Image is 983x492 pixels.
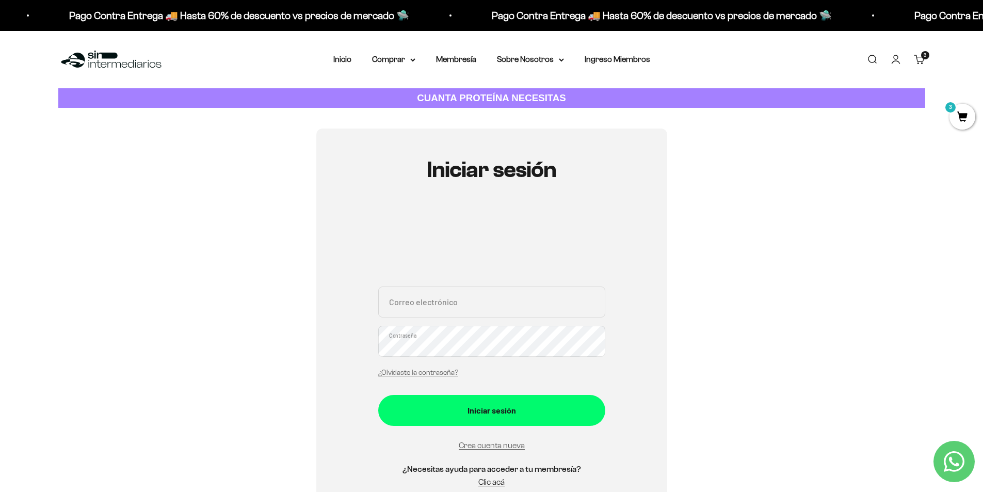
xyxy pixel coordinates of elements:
[924,53,926,58] span: 3
[372,53,415,66] summary: Comprar
[459,441,525,450] a: Crea cuenta nueva
[436,55,476,64] a: Membresía
[378,395,605,426] button: Iniciar sesión
[399,404,585,417] div: Iniciar sesión
[478,478,505,486] a: Clic acá
[488,7,828,24] p: Pago Contra Entrega 🚚 Hasta 60% de descuento vs precios de mercado 🛸
[66,7,406,24] p: Pago Contra Entrega 🚚 Hasta 60% de descuento vs precios de mercado 🛸
[378,213,605,274] iframe: Social Login Buttons
[585,55,650,64] a: Ingreso Miembros
[497,53,564,66] summary: Sobre Nosotros
[944,101,957,114] mark: 3
[58,88,925,108] a: CUANTA PROTEÍNA NECESITAS
[949,112,975,123] a: 3
[417,92,566,103] strong: CUANTA PROTEÍNA NECESITAS
[378,369,458,376] a: ¿Olvidaste la contraseña?
[333,55,351,64] a: Inicio
[378,463,605,476] h5: ¿Necesitas ayuda para acceder a tu membresía?
[378,157,605,182] h1: Iniciar sesión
